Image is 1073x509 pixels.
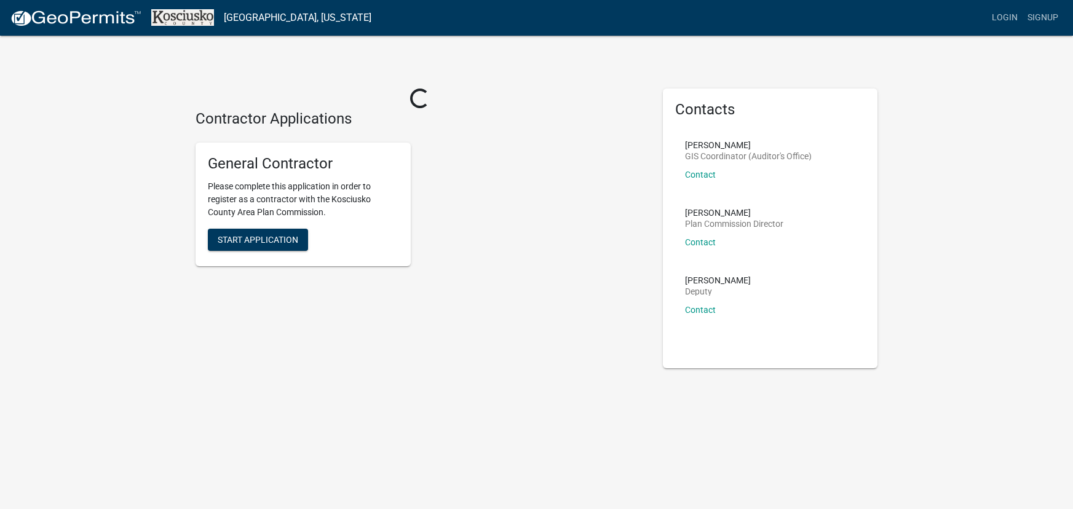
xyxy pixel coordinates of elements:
p: Plan Commission Director [685,219,783,228]
a: Signup [1023,6,1063,30]
a: Contact [685,170,716,180]
a: [GEOGRAPHIC_DATA], [US_STATE] [224,7,371,28]
a: Contact [685,237,716,247]
h5: Contacts [675,101,866,119]
button: Start Application [208,229,308,251]
a: Contact [685,305,716,315]
p: [PERSON_NAME] [685,276,751,285]
h4: Contractor Applications [196,110,644,128]
wm-workflow-list-section: Contractor Applications [196,110,644,276]
p: GIS Coordinator (Auditor's Office) [685,152,812,160]
p: [PERSON_NAME] [685,141,812,149]
p: [PERSON_NAME] [685,208,783,217]
p: Please complete this application in order to register as a contractor with the Kosciusko County A... [208,180,398,219]
a: Login [987,6,1023,30]
img: Kosciusko County, Indiana [151,9,214,26]
p: Deputy [685,287,751,296]
h5: General Contractor [208,155,398,173]
span: Start Application [218,234,298,244]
